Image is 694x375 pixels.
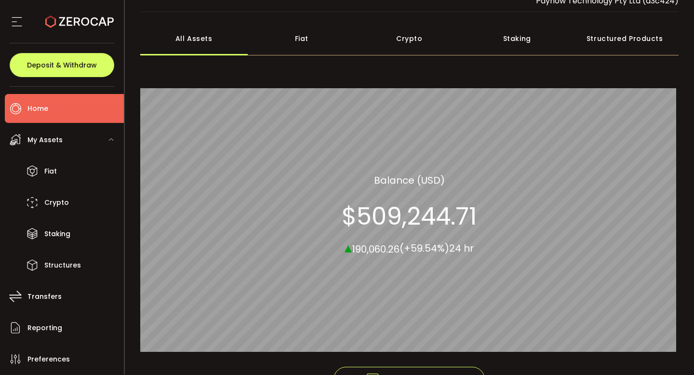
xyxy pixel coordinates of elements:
span: Structures [44,258,81,272]
div: Fiat [248,22,356,55]
span: Crypto [44,196,69,210]
button: Deposit & Withdraw [10,53,114,77]
span: Transfers [27,290,62,304]
section: $509,244.71 [342,201,477,230]
section: Balance (USD) [374,173,445,187]
span: My Assets [27,133,63,147]
span: Preferences [27,352,70,366]
span: (+59.54%) [400,241,449,255]
div: Staking [463,22,571,55]
span: Fiat [44,164,57,178]
span: 190,060.26 [352,242,400,255]
iframe: Chat Widget [646,329,694,375]
div: Structured Products [571,22,679,55]
span: 24 hr [449,241,474,255]
span: Reporting [27,321,62,335]
div: Crypto [356,22,464,55]
span: Deposit & Withdraw [27,62,97,68]
div: All Assets [140,22,248,55]
span: Staking [44,227,70,241]
span: ▴ [345,237,352,257]
span: Home [27,102,48,116]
